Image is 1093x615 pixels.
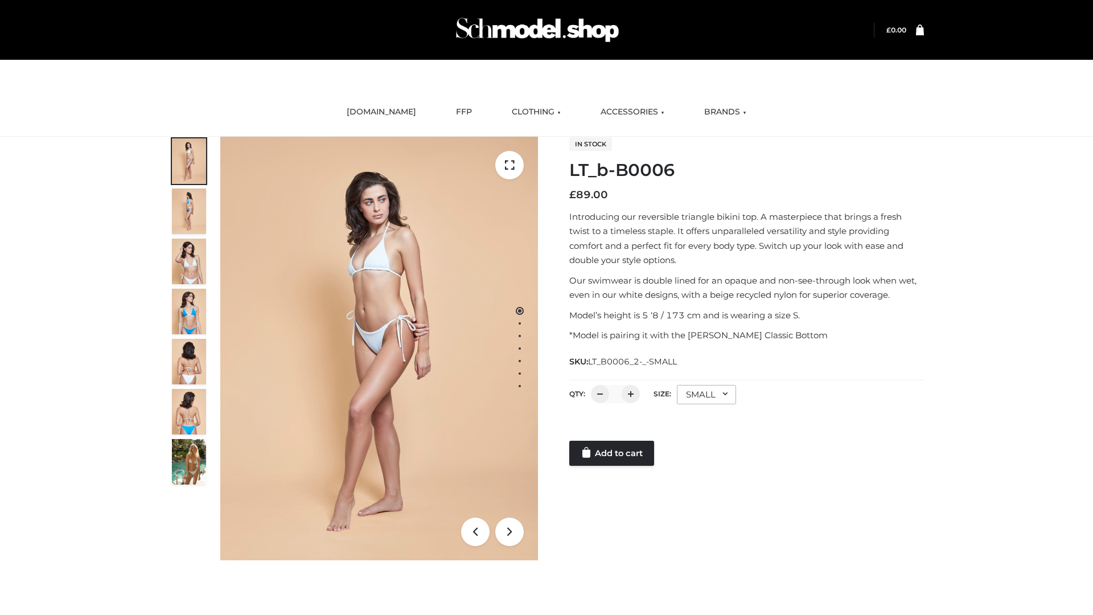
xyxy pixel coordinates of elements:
[886,26,906,34] bdi: 0.00
[569,328,924,343] p: *Model is pairing it with the [PERSON_NAME] Classic Bottom
[569,188,608,201] bdi: 89.00
[172,239,206,284] img: ArielClassicBikiniTop_CloudNine_AzureSky_OW114ECO_3-scaled.jpg
[886,26,891,34] span: £
[452,7,623,52] img: Schmodel Admin 964
[569,273,924,302] p: Our swimwear is double lined for an opaque and non-see-through look when wet, even in our white d...
[172,289,206,334] img: ArielClassicBikiniTop_CloudNine_AzureSky_OW114ECO_4-scaled.jpg
[172,138,206,184] img: ArielClassicBikiniTop_CloudNine_AzureSky_OW114ECO_1-scaled.jpg
[503,100,569,125] a: CLOTHING
[172,439,206,485] img: Arieltop_CloudNine_AzureSky2.jpg
[569,355,678,368] span: SKU:
[569,389,585,398] label: QTY:
[338,100,425,125] a: [DOMAIN_NAME]
[569,210,924,268] p: Introducing our reversible triangle bikini top. A masterpiece that brings a fresh twist to a time...
[677,385,736,404] div: SMALL
[886,26,906,34] a: £0.00
[220,137,538,560] img: ArielClassicBikiniTop_CloudNine_AzureSky_OW114ECO_1
[654,389,671,398] label: Size:
[588,356,677,367] span: LT_B0006_2-_-SMALL
[569,308,924,323] p: Model’s height is 5 ‘8 / 173 cm and is wearing a size S.
[172,339,206,384] img: ArielClassicBikiniTop_CloudNine_AzureSky_OW114ECO_7-scaled.jpg
[172,188,206,234] img: ArielClassicBikiniTop_CloudNine_AzureSky_OW114ECO_2-scaled.jpg
[172,389,206,434] img: ArielClassicBikiniTop_CloudNine_AzureSky_OW114ECO_8-scaled.jpg
[569,137,612,151] span: In stock
[592,100,673,125] a: ACCESSORIES
[569,188,576,201] span: £
[569,441,654,466] a: Add to cart
[569,160,924,181] h1: LT_b-B0006
[447,100,480,125] a: FFP
[696,100,755,125] a: BRANDS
